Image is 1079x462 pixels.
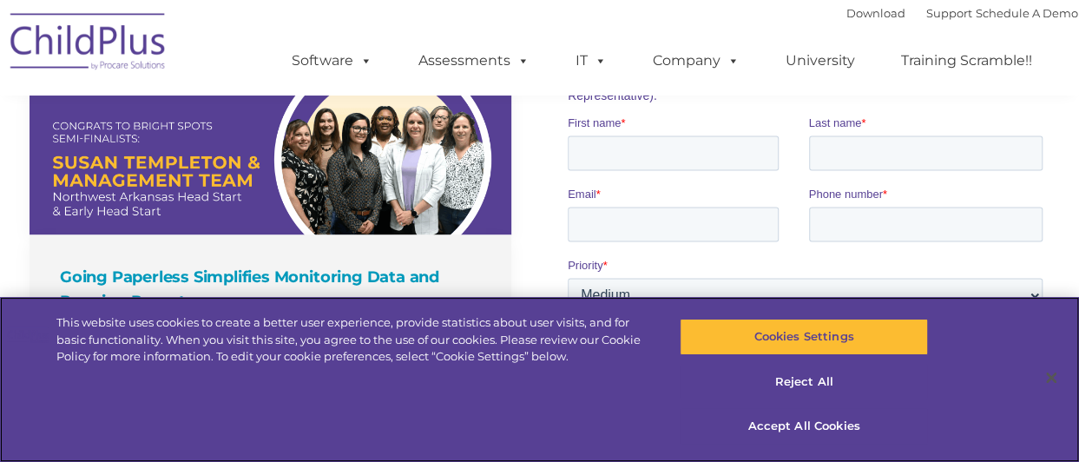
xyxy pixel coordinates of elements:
a: Download [846,6,905,20]
button: Close [1032,359,1070,397]
a: IT [558,43,624,78]
a: Company [635,43,757,78]
font: | [846,6,1078,20]
a: Software [274,43,390,78]
span: Phone number [241,186,315,199]
div: This website uses cookies to create a better user experience, provide statistics about user visit... [56,314,648,366]
h4: Going Paperless Simplifies Monitoring Data and Running Reports [60,265,485,313]
span: Last name [241,115,294,128]
a: Training Scramble!! [884,43,1049,78]
button: Accept All Cookies [680,408,928,445]
img: ChildPlus by Procare Solutions [2,1,175,88]
a: Assessments [401,43,547,78]
a: Support [926,6,972,20]
a: Schedule A Demo [976,6,1078,20]
button: Reject All [680,364,928,400]
button: Cookies Settings [680,319,928,355]
a: University [768,43,872,78]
